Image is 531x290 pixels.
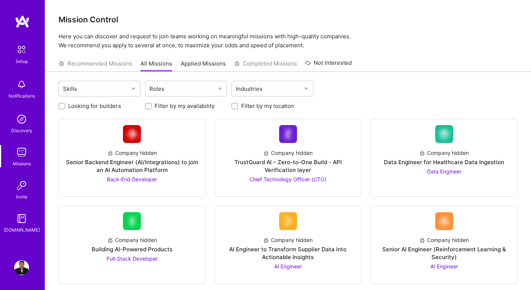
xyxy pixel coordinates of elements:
div: Setup [16,57,28,65]
img: teamwork [14,145,29,160]
img: discovery [14,112,29,127]
div: Company hidden [419,149,469,157]
div: Company hidden [263,236,313,244]
i: icon Chevron [304,87,308,90]
img: Invite [14,178,29,193]
img: Company Logo [279,212,297,230]
img: Company Logo [123,212,141,230]
div: AI Engineer to Transform Supplier Data into Actionable Insights [221,245,355,261]
div: Discovery [11,127,32,134]
a: Not Interested [305,58,352,72]
div: Company hidden [107,236,157,244]
div: TrustGuard AI – Zero-to-One Build - API Verification layer [221,158,355,174]
span: AI Engineer [430,263,458,270]
label: Looking for builders [68,102,121,110]
span: Full-Stack Developer [107,255,158,262]
img: Company Logo [123,125,141,143]
div: [DOMAIN_NAME] [4,226,40,234]
a: Company LogoCompany hiddenTrustGuard AI – Zero-to-One Build - API Verification layerChief Technol... [221,125,355,191]
a: All Missions [140,60,172,72]
div: Notifications [9,92,35,100]
a: Company LogoCompany hiddenBuilding AI-Powered ProductsFull-Stack Developer [65,212,199,278]
div: Company hidden [107,149,157,157]
div: Senior Backend Engineer (AI/Integrations) to join an AI Automation Platform [65,158,199,174]
div: Missions [13,160,31,168]
div: Industries [234,83,264,94]
div: Roles [148,83,166,94]
div: Company hidden [263,149,313,157]
img: Company Logo [279,125,297,143]
i: icon Chevron [218,87,222,90]
img: logo [15,15,30,28]
span: AI Engineer [274,263,302,270]
div: Senior AI Engineer (Reinforcement Learning & Security) [377,245,511,261]
img: setup [14,42,29,57]
div: Data Engineer for Healthcare Data Ingestion [384,158,504,166]
img: Company Logo [435,212,453,230]
img: User Avatar [14,260,29,275]
img: guide book [14,211,29,226]
div: Company hidden [419,236,469,244]
div: Building AI-Powered Products [92,245,173,253]
h3: Mission Control [59,15,518,24]
div: Invite [16,193,28,201]
i: icon Chevron [132,87,135,90]
a: Company LogoCompany hiddenAI Engineer to Transform Supplier Data into Actionable InsightsAI Engineer [221,212,355,278]
img: bell [14,77,29,92]
a: Company LogoCompany hiddenData Engineer for Healthcare Data IngestionData Engineer [377,125,511,191]
p: Here you can discover and request to join teams working on meaningful missions with high-quality ... [59,32,518,50]
img: Company Logo [435,125,453,143]
span: Back-End Developer [107,176,157,182]
span: Data Engineer [427,168,461,175]
a: Company LogoCompany hiddenSenior AI Engineer (Reinforcement Learning & Security)AI Engineer [377,212,511,278]
span: Chief Technology Officer (CTO) [249,176,326,182]
label: Filter by my location [241,102,294,110]
a: Applied Missions [181,60,226,72]
a: User Avatar [12,260,31,275]
a: Company LogoCompany hiddenSenior Backend Engineer (AI/Integrations) to join an AI Automation Plat... [65,125,199,191]
div: Skills [61,83,79,94]
label: Filter by my availability [155,102,215,110]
